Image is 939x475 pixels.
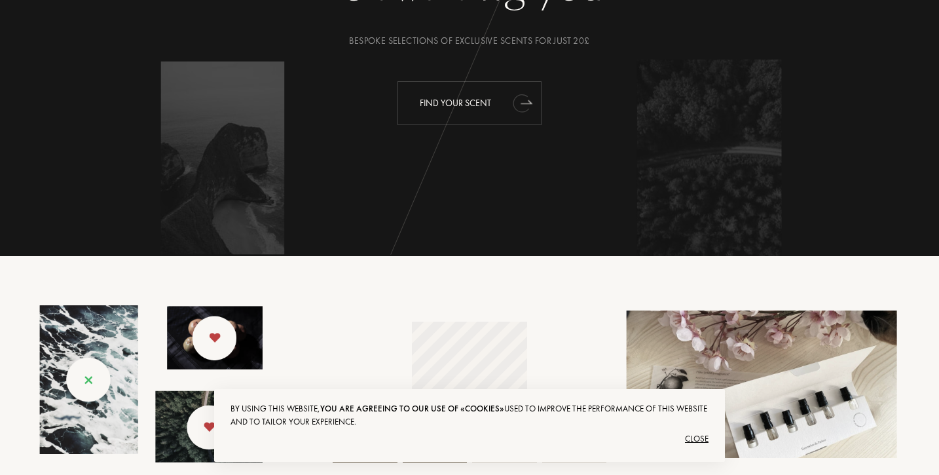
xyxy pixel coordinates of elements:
img: landing_swipe.png [39,305,263,463]
div: By using this website, used to improve the performance of this website and to tailor your experie... [230,402,709,428]
span: you are agreeing to our use of «cookies» [320,403,504,414]
div: Bespoke selections of exclusive scents for just 20£ [29,34,910,48]
div: animation [509,90,536,116]
img: box_landing_top.png [626,311,900,458]
a: Find your scentanimation [388,81,551,125]
div: Find your scent [397,81,542,125]
div: Close [230,428,709,449]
